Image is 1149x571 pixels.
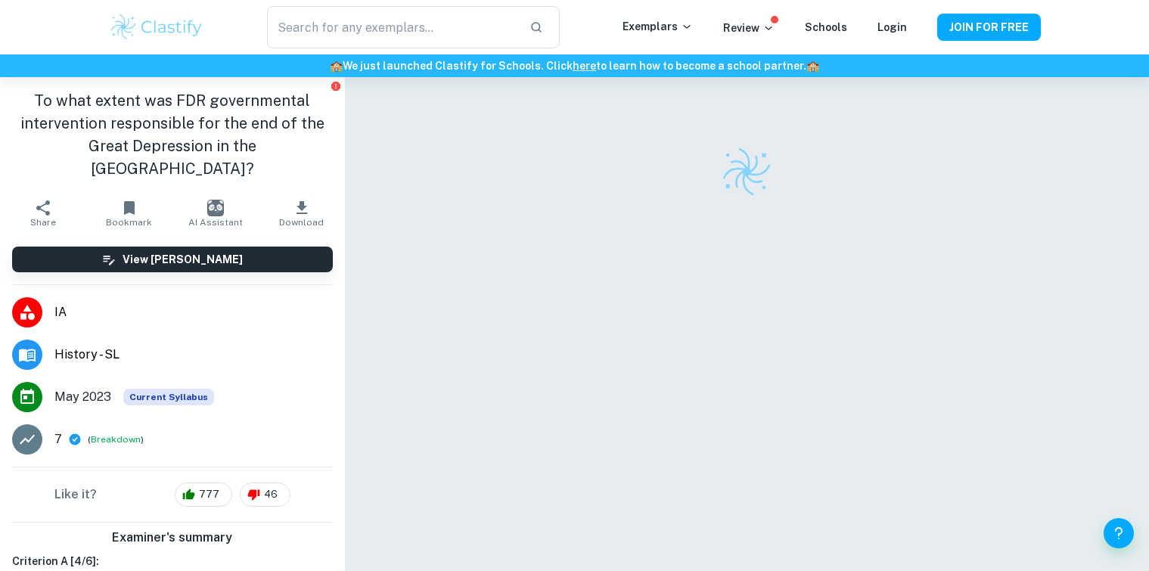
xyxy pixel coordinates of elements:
[723,20,775,36] p: Review
[240,483,290,507] div: 46
[12,89,333,180] h1: To what extent was FDR governmental intervention responsible for the end of the Great Depression ...
[279,217,324,228] span: Download
[109,12,205,42] img: Clastify logo
[1104,518,1134,548] button: Help and Feedback
[573,60,596,72] a: here
[54,388,111,406] span: May 2023
[54,486,97,504] h6: Like it?
[720,145,773,198] img: Clastify logo
[175,483,232,507] div: 777
[86,192,172,234] button: Bookmark
[259,192,345,234] button: Download
[267,6,517,48] input: Search for any exemplars...
[331,80,342,92] button: Report issue
[106,217,152,228] span: Bookmark
[191,487,228,502] span: 777
[188,217,243,228] span: AI Assistant
[123,251,243,268] h6: View [PERSON_NAME]
[805,21,847,33] a: Schools
[3,57,1146,74] h6: We just launched Clastify for Schools. Click to learn how to become a school partner.
[30,217,56,228] span: Share
[123,389,214,405] div: This exemplar is based on the current syllabus. Feel free to refer to it for inspiration/ideas wh...
[54,430,62,448] p: 7
[330,60,343,72] span: 🏫
[806,60,819,72] span: 🏫
[877,21,907,33] a: Login
[54,303,333,321] span: IA
[256,487,286,502] span: 46
[91,433,141,446] button: Breakdown
[123,389,214,405] span: Current Syllabus
[12,247,333,272] button: View [PERSON_NAME]
[937,14,1041,41] button: JOIN FOR FREE
[12,553,333,569] h6: Criterion A [ 4 / 6 ]:
[623,18,693,35] p: Exemplars
[54,346,333,364] span: History - SL
[207,200,224,216] img: AI Assistant
[172,192,259,234] button: AI Assistant
[6,529,339,547] h6: Examiner's summary
[88,433,144,447] span: ( )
